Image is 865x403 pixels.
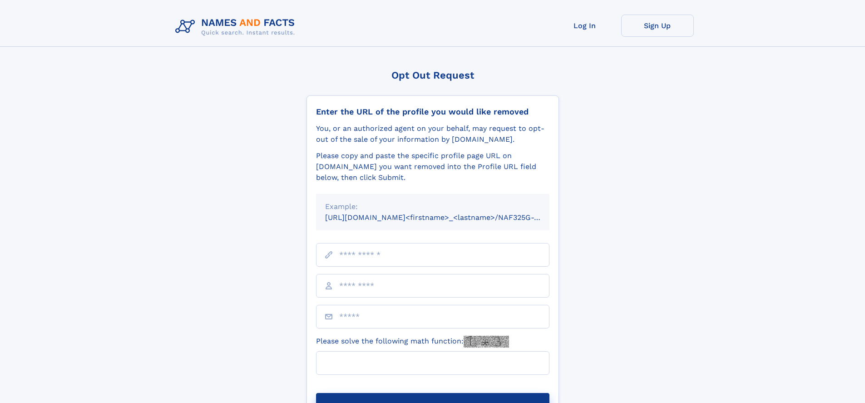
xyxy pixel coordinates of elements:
[316,123,549,145] div: You, or an authorized agent on your behalf, may request to opt-out of the sale of your informatio...
[549,15,621,37] a: Log In
[325,213,567,222] small: [URL][DOMAIN_NAME]<firstname>_<lastname>/NAF325G-xxxxxxxx
[306,70,559,81] div: Opt Out Request
[316,150,549,183] div: Please copy and paste the specific profile page URL on [DOMAIN_NAME] you want removed into the Pr...
[316,336,509,348] label: Please solve the following math function:
[316,107,549,117] div: Enter the URL of the profile you would like removed
[325,201,540,212] div: Example:
[621,15,694,37] a: Sign Up
[172,15,302,39] img: Logo Names and Facts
